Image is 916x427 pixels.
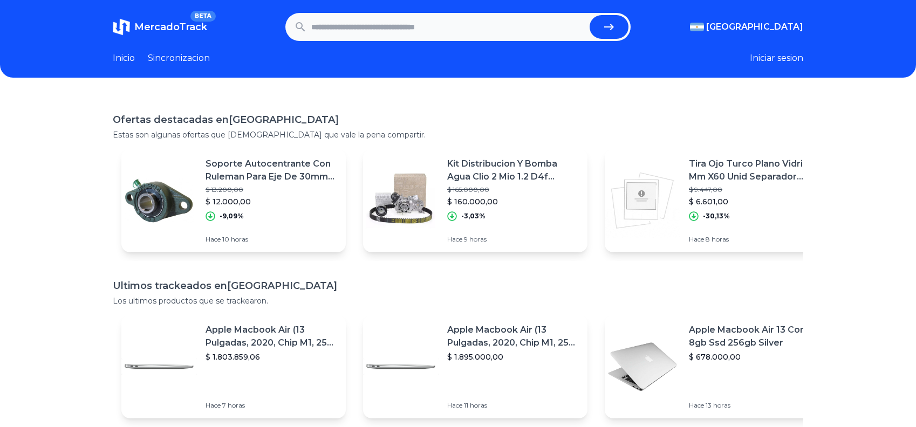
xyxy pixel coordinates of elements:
[121,163,197,238] img: Featured image
[121,315,346,418] a: Featured imageApple Macbook Air (13 Pulgadas, 2020, Chip M1, 256 Gb De Ssd, 8 Gb De Ram) - Plata$...
[148,52,210,65] a: Sincronizacion
[363,149,587,252] a: Featured imageKit Distribucion Y Bomba Agua Clio 2 Mio 1.2 D4f Original$ 165.000,00$ 160.000,00-3...
[447,323,579,349] p: Apple Macbook Air (13 Pulgadas, 2020, Chip M1, 256 Gb De Ssd, 8 Gb De Ram) - Plata
[689,323,821,349] p: Apple Macbook Air 13 Core I5 8gb Ssd 256gb Silver
[689,235,821,244] p: Hace 8 horas
[113,129,803,140] p: Estas son algunas ofertas que [DEMOGRAPHIC_DATA] que vale la pena compartir.
[447,196,579,207] p: $ 160.000,00
[689,185,821,194] p: $ 9.447,00
[605,329,680,404] img: Featured image
[363,163,439,238] img: Featured image
[447,235,579,244] p: Hace 9 horas
[113,112,803,127] h1: Ofertas destacadas en [GEOGRAPHIC_DATA]
[447,157,579,183] p: Kit Distribucion Y Bomba Agua Clio 2 Mio 1.2 D4f Original
[206,185,337,194] p: $ 13.200,00
[363,329,439,404] img: Featured image
[121,329,197,404] img: Featured image
[689,401,821,410] p: Hace 13 horas
[134,21,207,33] span: MercadoTrack
[690,23,704,31] img: Argentina
[113,52,135,65] a: Inicio
[121,149,346,252] a: Featured imageSoporte Autocentrante Con Ruleman Para Eje De 30mm Ucfl 206$ 13.200,00$ 12.000,00-9...
[113,295,803,306] p: Los ultimos productos que se trackearon.
[363,315,587,418] a: Featured imageApple Macbook Air (13 Pulgadas, 2020, Chip M1, 256 Gb De Ssd, 8 Gb De Ram) - Plata$...
[605,315,829,418] a: Featured imageApple Macbook Air 13 Core I5 8gb Ssd 256gb Silver$ 678.000,00Hace 13 horas
[703,212,730,221] p: -30,13%
[206,235,337,244] p: Hace 10 horas
[113,18,207,36] a: MercadoTrackBETA
[690,20,803,33] button: [GEOGRAPHIC_DATA]
[706,20,803,33] span: [GEOGRAPHIC_DATA]
[206,196,337,207] p: $ 12.000,00
[689,157,821,183] p: Tira Ojo Turco Plano Vidrio 6 Mm X60 Unid Separador Pasante
[206,323,337,349] p: Apple Macbook Air (13 Pulgadas, 2020, Chip M1, 256 Gb De Ssd, 8 Gb De Ram) - Plata
[689,196,821,207] p: $ 6.601,00
[447,185,579,194] p: $ 165.000,00
[206,401,337,410] p: Hace 7 horas
[605,163,680,238] img: Featured image
[461,212,486,221] p: -3,03%
[206,157,337,183] p: Soporte Autocentrante Con Ruleman Para Eje De 30mm Ucfl 206
[605,149,829,252] a: Featured imageTira Ojo Turco Plano Vidrio 6 Mm X60 Unid Separador Pasante$ 9.447,00$ 6.601,00-30,...
[447,401,579,410] p: Hace 11 horas
[689,352,821,362] p: $ 678.000,00
[206,352,337,362] p: $ 1.803.859,06
[190,11,216,22] span: BETA
[447,352,579,362] p: $ 1.895.000,00
[220,212,244,221] p: -9,09%
[113,278,803,293] h1: Ultimos trackeados en [GEOGRAPHIC_DATA]
[750,52,803,65] button: Iniciar sesion
[113,18,130,36] img: MercadoTrack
